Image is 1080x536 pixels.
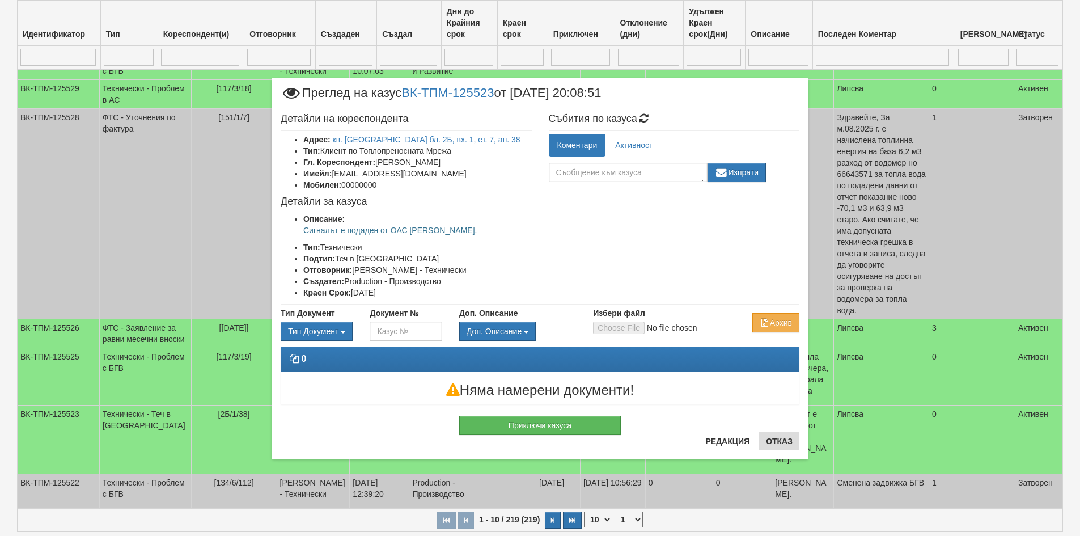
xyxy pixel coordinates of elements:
[303,180,341,189] b: Мобилен:
[303,287,532,298] li: [DATE]
[459,322,576,341] div: Двоен клик, за изчистване на избраната стойност.
[303,214,345,223] b: Описание:
[303,169,332,178] b: Имейл:
[459,416,621,435] button: Приключи казуса
[281,307,335,319] label: Тип Документ
[281,322,353,341] button: Тип Документ
[303,225,532,236] p: Сигналът е подаден от ОАС [PERSON_NAME].
[370,307,418,319] label: Документ №
[607,134,661,157] a: Активност
[281,383,799,398] h3: Няма намерени документи!
[301,354,306,364] strong: 0
[401,85,494,99] a: ВК-ТПМ-125523
[303,168,532,179] li: [EMAIL_ADDRESS][DOMAIN_NAME]
[288,327,338,336] span: Тип Документ
[459,307,518,319] label: Доп. Описание
[333,135,520,144] a: кв. [GEOGRAPHIC_DATA] бл. 2Б, вх. 1, ет. 7, ап. 38
[303,179,532,191] li: 00000000
[281,196,532,208] h4: Детайли за казуса
[281,322,353,341] div: Двоен клик, за изчистване на избраната стойност.
[303,146,320,155] b: Тип:
[303,242,532,253] li: Технически
[698,432,756,450] button: Редакция
[303,145,532,157] li: Клиент по Топлопреносната Мрежа
[303,157,532,168] li: [PERSON_NAME]
[303,264,532,276] li: [PERSON_NAME] - Технически
[593,307,645,319] label: Избери файл
[303,288,351,297] b: Краен Срок:
[303,277,344,286] b: Създател:
[281,113,532,125] h4: Детайли на кореспондента
[303,135,331,144] b: Адрес:
[549,113,800,125] h4: Събития по казуса
[752,313,799,332] button: Архив
[303,265,352,275] b: Отговорник:
[281,87,601,108] span: Преглед на казус от [DATE] 20:08:51
[303,253,532,264] li: Теч в [GEOGRAPHIC_DATA]
[708,163,766,182] button: Изпрати
[303,243,320,252] b: Тип:
[303,276,532,287] li: Production - Производство
[467,327,522,336] span: Доп. Описание
[370,322,442,341] input: Казус №
[459,322,536,341] button: Доп. Описание
[549,134,606,157] a: Коментари
[759,432,799,450] button: Отказ
[303,254,335,263] b: Подтип:
[303,158,375,167] b: Гл. Кореспондент:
